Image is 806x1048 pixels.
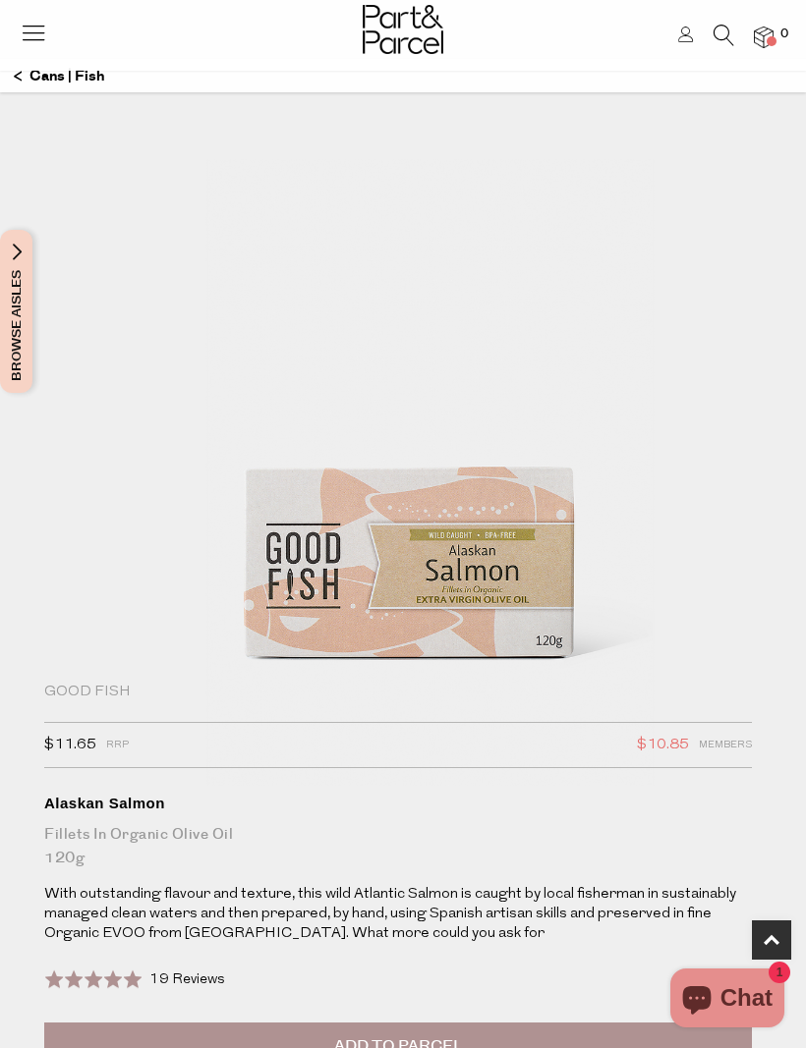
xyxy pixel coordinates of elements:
[363,5,443,54] img: Part&Parcel
[44,733,96,758] span: $11.65
[44,885,752,944] p: With outstanding flavour and texture, this wild Atlantic Salmon is caught by local fisherman in s...
[637,733,689,758] span: $10.85
[6,230,28,393] span: Browse Aisles
[699,733,752,758] span: Members
[149,972,225,987] span: 19 Reviews
[108,90,698,786] img: Alaskan Salmon
[44,823,752,870] div: Fillets in Organic Olive Oil 120g
[754,27,774,47] a: 0
[14,60,104,93] a: Cans | Fish
[44,794,752,813] div: Alaskan Salmon
[664,968,790,1032] inbox-online-store-chat: Shopify online store chat
[106,733,129,758] span: RRP
[776,26,793,43] span: 0
[44,683,752,702] div: Good Fish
